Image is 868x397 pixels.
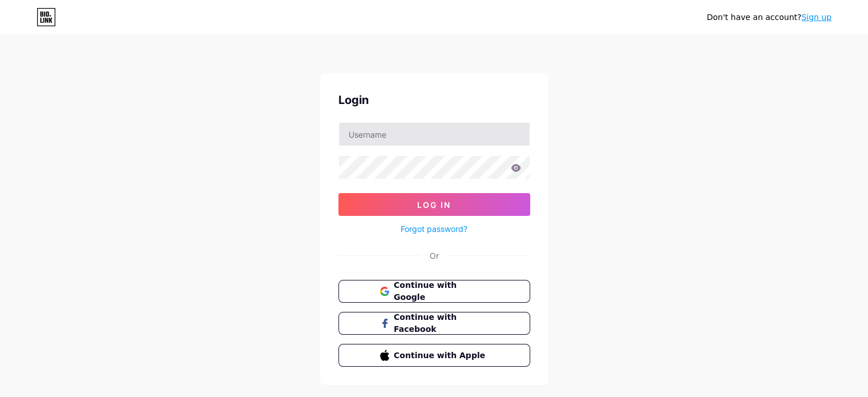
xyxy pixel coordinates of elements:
span: Log In [417,200,451,210]
a: Sign up [801,13,831,22]
button: Continue with Apple [338,344,530,367]
button: Continue with Google [338,280,530,303]
span: Continue with Apple [394,350,488,362]
div: Login [338,91,530,109]
input: Username [339,123,530,146]
button: Log In [338,193,530,216]
div: Don't have an account? [706,11,831,23]
span: Continue with Google [394,279,488,303]
span: Continue with Facebook [394,311,488,335]
button: Continue with Facebook [338,312,530,335]
div: Or [430,250,439,262]
a: Forgot password? [401,223,467,235]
